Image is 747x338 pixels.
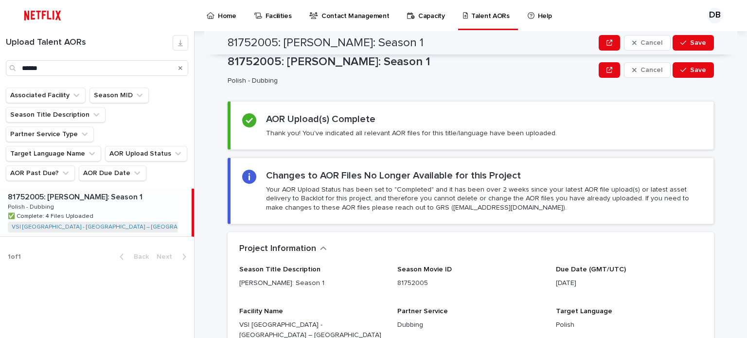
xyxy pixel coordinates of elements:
button: Save [673,62,714,78]
button: Project Information [239,244,327,254]
img: ifQbXi3ZQGMSEF7WDB7W [19,6,66,25]
a: VSI [GEOGRAPHIC_DATA] - [GEOGRAPHIC_DATA] – [GEOGRAPHIC_DATA] [12,224,210,231]
div: DB [707,8,723,23]
h1: Upload Talent AORs [6,37,173,48]
span: Cancel [640,39,662,46]
p: Dubbing [397,320,544,330]
h2: 81752005: [PERSON_NAME]: Season 1 [228,36,424,50]
button: Season Title Description [6,107,106,123]
span: Save [690,39,706,46]
span: Due Date (GMT/UTC) [556,266,626,273]
p: [DATE] [556,278,702,288]
button: Cancel [624,62,671,78]
button: Save [673,35,714,51]
button: AOR Past Due? [6,165,75,181]
p: 81752005 [397,278,544,288]
p: Polish - Dubbing [8,202,56,211]
p: [PERSON_NAME]: Season 1 [239,278,386,288]
button: Partner Service Type [6,126,94,142]
span: Target Language [556,308,612,315]
p: Polish - Dubbing [228,77,591,85]
span: Next [157,253,178,260]
button: Cancel [624,35,671,51]
h2: Project Information [239,244,316,254]
input: Search [6,60,188,76]
button: Back [112,252,153,261]
p: ✅ Complete: 4 Files Uploaded [8,211,95,220]
span: Partner Service [397,308,448,315]
span: Cancel [640,67,662,73]
button: AOR Due Date [79,165,146,181]
button: Next [153,252,194,261]
p: Your AOR Upload Status has been set to "Completed" and it has been over 2 weeks since your latest... [266,185,702,212]
button: Associated Facility [6,88,86,103]
p: 81752005: [PERSON_NAME]: Season 1 [228,55,595,69]
p: Thank you! You've indicated all relevant AOR files for this title/language have been uploaded. [266,129,557,138]
span: Facility Name [239,308,283,315]
h2: AOR Upload(s) Complete [266,113,375,125]
h2: Changes to AOR Files No Longer Available for this Project [266,170,521,181]
button: Season MID [89,88,149,103]
p: 81752005: [PERSON_NAME]: Season 1 [8,191,144,202]
button: Target Language Name [6,146,101,161]
span: Season Title Description [239,266,320,273]
span: Season Movie ID [397,266,452,273]
span: Back [128,253,149,260]
button: AOR Upload Status [105,146,187,161]
p: Polish [556,320,702,330]
span: Save [690,67,706,73]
